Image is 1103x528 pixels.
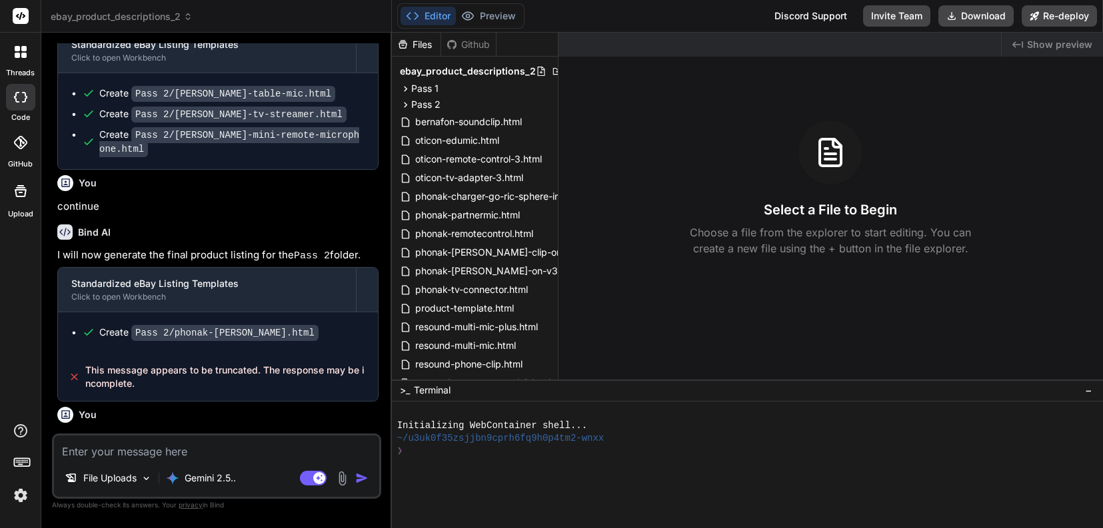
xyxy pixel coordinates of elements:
[441,38,496,51] div: Github
[397,432,604,445] span: ~/u3uk0f35zsjjbn9cprh6fq9h0p4tm2-wnxx
[766,5,855,27] div: Discord Support
[397,445,404,457] span: ❯
[78,226,111,239] h6: Bind AI
[1082,380,1095,401] button: −
[99,128,365,156] div: Create
[414,226,535,242] span: phonak-remotecontrol.html
[938,5,1014,27] button: Download
[414,151,543,167] span: oticon-remote-control-3.html
[71,292,343,302] div: Click to open Workbench
[1022,5,1097,27] button: Re-deploy
[85,364,367,390] span: This message appears to be truncated. The response may be incomplete.
[400,384,410,397] span: >_
[57,199,379,214] p: continue
[400,65,536,78] span: ebay_product_descriptions_2
[131,325,319,341] code: Pass 2/phonak-[PERSON_NAME].html
[131,107,347,123] code: Pass 2/[PERSON_NAME]-tv-streamer.html
[681,224,980,256] p: Choose a file from the explorer to start editing. You can create a new file using the + button in...
[414,338,517,354] span: resound-multi-mic.html
[414,170,525,186] span: oticon-tv-adapter-3.html
[79,176,97,190] h6: You
[179,501,203,509] span: privacy
[411,98,441,111] span: Pass 2
[8,208,33,220] label: Upload
[764,200,897,219] h3: Select a File to Begin
[335,471,350,486] img: attachment
[141,473,152,484] img: Pick Models
[58,268,356,312] button: Standardized eBay Listing TemplatesClick to open Workbench
[414,207,521,223] span: phonak-partnermic.html
[99,107,347,121] div: Create
[414,300,515,316] span: product-template.html
[414,356,524,372] span: resound-phone-clip.html
[355,471,369,485] img: icon
[414,188,600,204] span: phonak-charger-go-ric-sphere-infinio.html
[52,499,381,511] p: Always double-check its answers. Your in Bind
[71,53,343,63] div: Click to open Workbench
[414,132,501,148] span: oticon-edumic.html
[83,471,137,485] p: File Uploads
[414,319,539,335] span: resound-multi-mic-plus.html
[6,67,35,79] label: threads
[414,114,523,130] span: bernafon-soundclip.html
[414,282,529,298] span: phonak-tv-connector.html
[401,7,456,25] button: Editor
[57,248,379,264] p: I will now generate the final product listing for the folder.
[79,408,97,421] h6: You
[1085,384,1092,397] span: −
[414,384,451,397] span: Terminal
[11,112,30,123] label: code
[99,326,319,340] div: Create
[414,263,580,279] span: phonak-[PERSON_NAME]-on-v3.html
[863,5,930,27] button: Invite Team
[392,38,441,51] div: Files
[57,431,379,446] p: continue
[8,158,33,170] label: GitHub
[185,471,236,485] p: Gemini 2.5..
[456,7,521,25] button: Preview
[99,87,335,101] div: Create
[71,277,343,290] div: Standardized eBay Listing Templates
[71,38,343,51] div: Standardized eBay Listing Templates
[1027,38,1092,51] span: Show preview
[58,29,356,73] button: Standardized eBay Listing TemplatesClick to open Workbench
[411,82,439,95] span: Pass 1
[294,250,330,262] code: Pass 2
[166,471,179,485] img: Gemini 2.5 Pro
[131,86,335,102] code: Pass 2/[PERSON_NAME]-table-mic.html
[397,419,587,432] span: Initializing WebContainer shell...
[414,244,604,260] span: phonak-[PERSON_NAME]-clip-on-mic.html
[9,484,32,507] img: settings
[414,375,552,391] span: resound-remote-control-2.html
[51,10,193,23] span: ebay_product_descriptions_2
[99,127,359,157] code: Pass 2/[PERSON_NAME]-mini-remote-microphone.html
